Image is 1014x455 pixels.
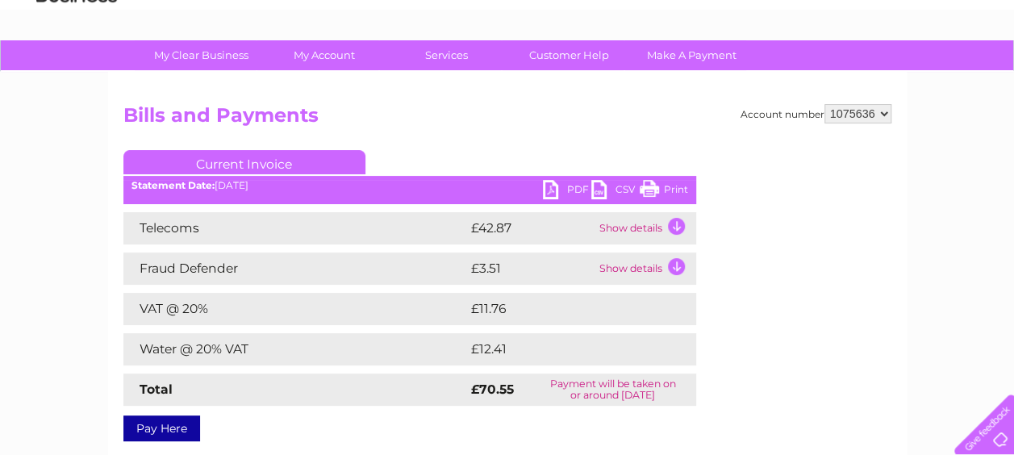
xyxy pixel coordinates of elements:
td: Payment will be taken on or around [DATE] [530,374,696,406]
a: Current Invoice [123,150,365,174]
div: [DATE] [123,180,696,191]
td: £11.76 [467,293,661,325]
a: Pay Here [123,415,200,441]
td: £42.87 [467,212,595,244]
td: Water @ 20% VAT [123,333,467,365]
a: My Account [257,40,390,70]
td: £3.51 [467,253,595,285]
a: Log out [961,69,999,81]
h2: Bills and Payments [123,104,891,135]
a: Make A Payment [625,40,758,70]
a: Telecoms [816,69,864,81]
td: Show details [595,253,696,285]
a: Energy [770,69,806,81]
td: Show details [595,212,696,244]
a: CSV [591,180,640,203]
td: Telecoms [123,212,467,244]
a: 0333 014 3131 [710,8,821,28]
td: VAT @ 20% [123,293,467,325]
a: Services [380,40,513,70]
img: logo.png [35,42,118,91]
strong: £70.55 [471,382,514,397]
div: Clear Business is a trading name of Verastar Limited (registered in [GEOGRAPHIC_DATA] No. 3667643... [127,9,889,78]
a: Contact [907,69,946,81]
a: Blog [874,69,897,81]
a: PDF [543,180,591,203]
div: Account number [741,104,891,123]
b: Statement Date: [131,179,215,191]
td: Fraud Defender [123,253,467,285]
td: £12.41 [467,333,661,365]
a: My Clear Business [135,40,268,70]
a: Print [640,180,688,203]
a: Water [730,69,761,81]
strong: Total [140,382,173,397]
a: Customer Help [503,40,636,70]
